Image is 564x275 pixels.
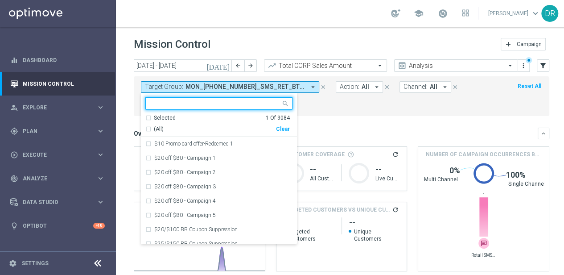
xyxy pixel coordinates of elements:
[10,57,105,64] button: equalizer Dashboard
[23,105,96,110] span: Explore
[154,227,238,232] label: $20/$100 BB Coupon Suppression
[134,59,232,72] input: Select date range
[10,48,105,72] div: Dashboard
[154,114,176,122] div: Selected
[449,165,460,176] span: 0%
[145,151,292,165] div: $20 off $80 - Campaign 1
[398,61,407,70] i: preview
[141,81,319,93] button: Target Group: MON_[PHONE_NUMBER]_SMS_RET_BTS_Astrobright arrow_drop_down
[145,222,292,237] div: $20/$100 BB Coupon Suppression
[10,214,105,237] div: Optibot
[10,175,105,182] button: track_changes Analyze keyboard_arrow_right
[145,179,292,194] div: $20 off $80 - Campaign 3
[10,151,96,159] div: Execute
[141,97,297,244] ng-select: MON_20250721_SMS_RET_BTS_Astrobright
[9,259,17,267] i: settings
[96,174,105,183] i: keyboard_arrow_right
[506,170,526,180] span: 100%
[134,38,210,51] h1: Mission Control
[10,72,105,96] div: Mission Control
[10,127,96,135] div: Plan
[154,155,216,161] label: $20 off $80 - Campaign 1
[452,84,458,90] i: close
[517,81,542,91] button: Reset All
[336,81,383,93] button: Action: All arrow_drop_down
[268,61,276,70] i: trending_up
[373,83,381,91] i: arrow_drop_down
[531,8,540,18] span: keyboard_arrow_down
[10,175,96,183] div: Analyze
[10,222,18,230] i: lightbulb
[96,127,105,135] i: keyboard_arrow_right
[154,141,233,146] label: $10 Promo card offer-Redeemed 1
[244,59,257,72] button: arrow_forward
[394,59,517,72] ng-select: Analysis
[232,59,244,72] button: arrow_back
[141,114,297,244] ng-dropdown-panel: Options list
[519,60,528,71] button: more_vert
[508,180,545,187] span: Single Channel
[391,206,399,214] button: refresh
[430,83,437,91] span: All
[362,83,369,91] span: All
[10,56,18,64] i: equalizer
[537,59,549,72] button: filter_alt
[264,59,387,72] ng-select: Total CORP Sales Amount
[310,175,334,182] p: All Customers
[517,41,542,47] span: Campaign
[96,198,105,206] i: keyboard_arrow_right
[145,165,292,179] div: $20 off $80 - Campaign 2
[479,192,489,198] span: 1
[505,41,512,48] i: add
[10,222,105,229] button: lightbulb Optibot +10
[185,83,305,91] span: MON_20250721_SMS_RET_BTS_Astrobright
[375,175,399,182] p: Live Customers
[154,184,216,189] label: $20 off $80 - Campaign 3
[10,128,105,135] button: gps_fixed Plan keyboard_arrow_right
[10,104,96,112] div: Explore
[526,57,532,63] div: There are unsaved changes
[10,104,18,112] i: person_search
[425,150,542,158] span: Number of campaign occurrences by channel
[23,176,96,181] span: Analyze
[154,125,164,133] span: (All)
[10,175,18,183] i: track_changes
[10,199,105,206] button: Data Studio keyboard_arrow_right
[501,38,546,50] button: add Campaign
[247,62,254,69] i: arrow_forward
[414,8,424,18] span: school
[266,114,290,122] div: 1 Of 3084
[349,217,399,228] h2: empty
[383,82,391,92] button: close
[451,82,459,92] button: close
[310,164,334,175] h1: --
[384,84,390,90] i: close
[21,261,49,266] a: Settings
[93,223,105,229] div: +10
[10,80,105,87] button: Mission Control
[205,59,232,73] button: [DATE]
[340,83,359,91] span: Action:
[399,81,451,93] button: Channel: All arrow_drop_down
[487,7,541,20] a: [PERSON_NAME]keyboard_arrow_down
[154,170,216,175] label: $20 off $80 - Campaign 2
[10,151,105,158] button: play_circle_outline Execute keyboard_arrow_right
[284,228,334,242] span: Targeted Customers
[10,127,18,135] i: gps_fixed
[154,198,216,204] label: $20 off $80 - Campaign 4
[23,152,96,158] span: Execute
[320,84,326,90] i: close
[145,137,292,151] div: $10 Promo card offer-Redeemed 1
[96,103,105,112] i: keyboard_arrow_right
[284,206,392,214] h4: TARGETED CUSTOMERS VS UNIQUE CUSTOMERS
[10,104,105,111] button: person_search Explore keyboard_arrow_right
[154,241,238,246] label: $25/$150 BB Coupon Suppression
[392,206,399,213] i: refresh
[23,129,96,134] span: Plan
